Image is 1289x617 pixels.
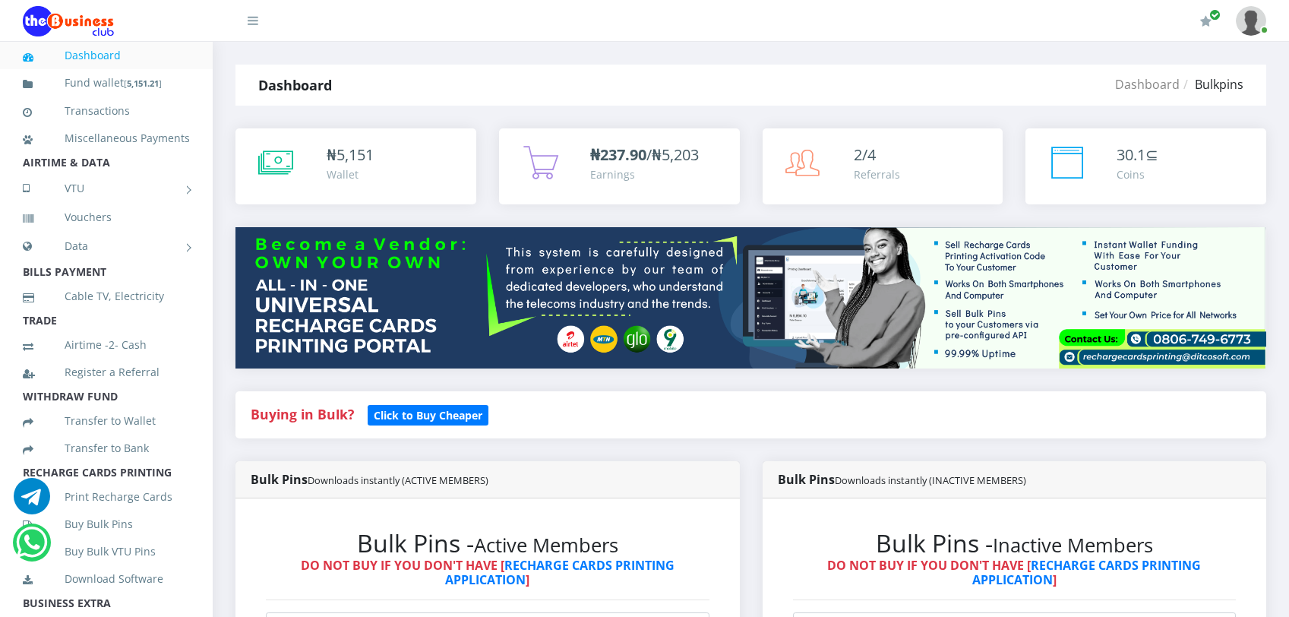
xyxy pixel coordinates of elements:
a: Dashboard [23,38,190,73]
strong: Buying in Bulk? [251,405,354,423]
b: 5,151.21 [127,78,159,89]
small: [ ] [124,78,162,89]
img: Logo [23,6,114,36]
a: ₦237.90/₦5,203 Earnings [499,128,740,204]
a: Buy Bulk VTU Pins [23,534,190,569]
div: Referrals [854,166,900,182]
a: Airtime -2- Cash [23,327,190,362]
a: Dashboard [1115,76,1180,93]
strong: DO NOT BUY IF YOU DON'T HAVE [ ] [827,557,1201,588]
div: Coins [1117,166,1158,182]
a: Buy Bulk Pins [23,507,190,542]
i: Renew/Upgrade Subscription [1200,15,1212,27]
a: Chat for support [14,489,50,514]
div: ⊆ [1117,144,1158,166]
strong: Dashboard [258,76,332,94]
a: Chat for support [16,536,47,561]
a: Transfer to Bank [23,431,190,466]
a: VTU [23,169,190,207]
div: Wallet [327,166,374,182]
small: Active Members [474,532,618,558]
a: Click to Buy Cheaper [368,405,488,423]
a: RECHARGE CARDS PRINTING APPLICATION [972,557,1202,588]
li: Bulkpins [1180,75,1243,93]
a: Miscellaneous Payments [23,121,190,156]
img: multitenant_rcp.png [235,227,1266,369]
small: Downloads instantly (ACTIVE MEMBERS) [308,473,488,487]
a: 2/4 Referrals [763,128,1003,204]
div: ₦ [327,144,374,166]
a: Transactions [23,93,190,128]
b: Click to Buy Cheaper [374,408,482,422]
a: ₦5,151 Wallet [235,128,476,204]
a: Download Software [23,562,190,596]
small: Inactive Members [993,532,1153,558]
span: Renew/Upgrade Subscription [1209,9,1221,21]
small: Downloads instantly (INACTIVE MEMBERS) [835,473,1026,487]
a: Cable TV, Electricity [23,279,190,314]
img: User [1236,6,1266,36]
h2: Bulk Pins - [793,529,1237,558]
strong: DO NOT BUY IF YOU DON'T HAVE [ ] [301,557,675,588]
a: Vouchers [23,200,190,235]
a: Fund wallet[5,151.21] [23,65,190,101]
a: RECHARGE CARDS PRINTING APPLICATION [445,557,675,588]
a: Data [23,227,190,265]
a: Register a Referral [23,355,190,390]
b: ₦237.90 [590,144,646,165]
a: Transfer to Wallet [23,403,190,438]
span: /₦5,203 [590,144,699,165]
h2: Bulk Pins - [266,529,709,558]
div: Earnings [590,166,699,182]
span: 30.1 [1117,144,1145,165]
span: 5,151 [336,144,374,165]
strong: Bulk Pins [251,471,488,488]
a: Print Recharge Cards [23,479,190,514]
strong: Bulk Pins [778,471,1026,488]
span: 2/4 [854,144,876,165]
